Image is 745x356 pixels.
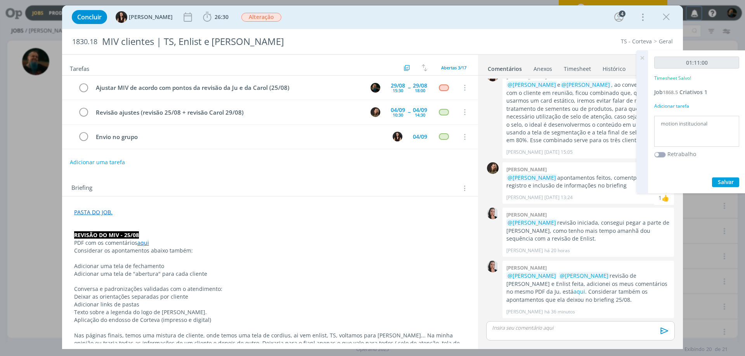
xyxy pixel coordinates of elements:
p: [PERSON_NAME] [506,247,543,254]
img: C [487,261,499,272]
div: Envio no grupo [92,132,385,142]
a: aqui [573,288,585,295]
button: I[PERSON_NAME] [116,11,173,23]
span: 1868.5 [663,89,678,96]
p: Adicionar uma tela de "abertura" para cada cliente [74,270,466,278]
span: 26:30 [215,13,229,21]
p: apontamentos feitos, comentparios de registro e inclusão de informações no briefing [506,174,670,190]
span: Abertas 3/17 [441,65,466,71]
label: Retrabalho [667,150,696,158]
p: [PERSON_NAME] [506,149,543,156]
img: arrow-down-up.svg [422,64,427,71]
b: [PERSON_NAME] [506,211,547,218]
button: Concluir [72,10,107,24]
span: há 20 horas [544,247,570,254]
div: Adicionar tarefa [654,103,739,110]
p: [PERSON_NAME] [506,308,543,315]
span: @[PERSON_NAME] [561,81,610,88]
span: @[PERSON_NAME] [508,174,556,181]
p: revisão de [PERSON_NAME] e Enlist feita, adicionei os meus comentários no mesmo PDF da Ju, está .... [506,272,670,304]
div: 15:30 [393,88,403,93]
a: PASTA DO JOB. [74,208,113,216]
span: há 36 minutos [544,308,575,315]
strong: REVISÃO DO MIV - 25/08 [74,231,139,239]
p: Considerar os apontamentos abaixo também: [74,247,466,255]
span: [DATE] 13:24 [544,194,573,201]
p: PDF com os comentários [74,239,466,247]
span: -- [408,109,410,115]
p: Adicionar uma tela de fechamento [74,262,466,270]
b: [PERSON_NAME] [506,166,547,173]
div: 14:30 [415,113,425,117]
a: Comentários [487,62,522,73]
span: 1830.18 [72,38,97,46]
b: [PERSON_NAME] [506,264,547,271]
button: Adicionar uma tarefa [69,155,125,169]
span: Salvar [718,178,734,186]
button: J [369,106,381,118]
a: Geral [659,38,673,45]
div: 29/08 [413,83,427,88]
button: Salvar [712,177,739,187]
span: [DATE] 15:05 [544,149,573,156]
span: @[PERSON_NAME] [508,81,556,88]
span: @[PERSON_NAME] [508,272,556,279]
p: Nas páginas finais, temos uma mistura de cliente, onde temos uma tela de cordius, ai vem enlist, ... [74,332,466,355]
span: @[PERSON_NAME] [560,272,608,279]
button: I [392,131,403,143]
p: Aplicação do endosso de Corteva (impresso e digital) [74,316,466,324]
a: aqui [137,239,149,246]
div: Isabelle Silva [662,193,669,203]
div: 04/09 [413,134,427,139]
img: I [393,132,402,141]
button: 26:30 [201,11,230,23]
span: Alteração [241,13,281,22]
a: Timesheet [563,62,591,73]
p: Conversa e padronizações validadas com o atendimento: [74,285,466,293]
a: Job1868.5Criativos 1 [654,88,707,96]
span: -- [408,85,410,90]
div: 04/09 [413,107,427,113]
p: [PERSON_NAME] [506,194,543,201]
p: Adicionar links de pastas [74,301,466,308]
div: 04/09 [391,107,405,113]
div: 1 [658,194,662,202]
img: M [371,83,380,93]
div: Ajustar MIV de acordo com pontos da revisão da Ju e da Carol (25/08) [92,83,363,93]
div: 10:30 [393,113,403,117]
img: I [116,11,127,23]
div: Revisão ajustes (revisão 25/08 + revisão Carol 29/08) [92,108,363,117]
p: Texto sobre a legenda do logo de [PERSON_NAME]. [74,308,466,316]
button: Alteração [241,12,282,22]
div: 29/08 [391,83,405,88]
div: MIV clientes | TS, Enlist e [PERSON_NAME] [99,32,419,51]
span: Criativos 1 [679,88,707,96]
span: Tarefas [70,63,89,72]
div: 4 [619,10,625,17]
span: [PERSON_NAME] [129,14,173,20]
img: J [487,162,499,174]
span: Briefing [71,183,92,193]
div: 18:00 [415,88,425,93]
div: Anexos [534,65,552,73]
button: 4 [613,11,625,23]
p: revisão iniciada, consegui pegar a parte de [PERSON_NAME], como tenho mais tempo amanhã dou sequê... [506,219,670,242]
a: Histórico [602,62,626,73]
p: Deixar as orientações separadas por cliente [74,293,466,301]
span: Concluir [77,14,102,20]
img: J [371,107,380,117]
div: dialog [62,5,683,349]
span: @[PERSON_NAME] [508,219,556,226]
img: C [487,208,499,219]
button: M [369,82,381,93]
p: Timesheet Salvo! [654,75,691,82]
a: TS - Corteva [621,38,652,45]
p: e , ao conversarmos com o cliente em reunião, ficou combinado que, quando usarmos um card estátic... [506,81,670,144]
